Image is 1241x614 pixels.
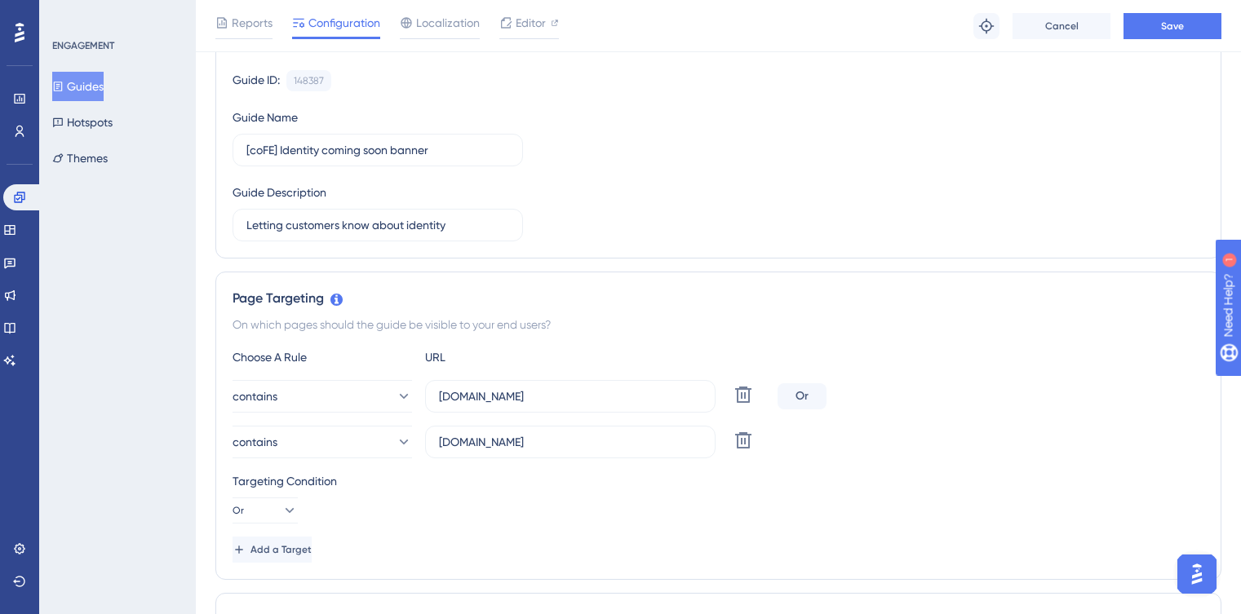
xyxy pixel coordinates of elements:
span: contains [233,387,277,406]
div: 1 [113,8,118,21]
button: contains [233,426,412,458]
span: contains [233,432,277,452]
span: Need Help? [38,4,102,24]
button: Cancel [1013,13,1110,39]
span: Cancel [1045,20,1079,33]
span: Add a Target [250,543,312,556]
input: Type your Guide’s Description here [246,216,509,234]
div: ENGAGEMENT [52,39,114,52]
div: Choose A Rule [233,347,412,367]
button: Save [1124,13,1221,39]
span: Editor [516,13,546,33]
div: Page Targeting [233,289,1204,308]
input: Type your Guide’s Name here [246,141,509,159]
div: Guide Name [233,108,298,127]
iframe: UserGuiding AI Assistant Launcher [1172,550,1221,599]
div: On which pages should the guide be visible to your end users? [233,315,1204,334]
button: Themes [52,144,108,173]
input: yourwebsite.com/path [439,433,702,451]
button: Guides [52,72,104,101]
button: contains [233,380,412,413]
span: Localization [416,13,480,33]
div: Guide Description [233,183,326,202]
button: Add a Target [233,537,312,563]
button: Or [233,497,298,523]
div: URL [425,347,605,367]
span: Reports [232,13,273,33]
div: Targeting Condition [233,471,1204,491]
div: 148387 [294,74,324,87]
button: Hotspots [52,108,113,137]
span: Save [1161,20,1184,33]
span: Or [233,504,244,517]
div: Guide ID: [233,70,280,91]
input: yourwebsite.com/path [439,387,702,405]
span: Configuration [308,13,380,33]
div: Or [778,383,827,409]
